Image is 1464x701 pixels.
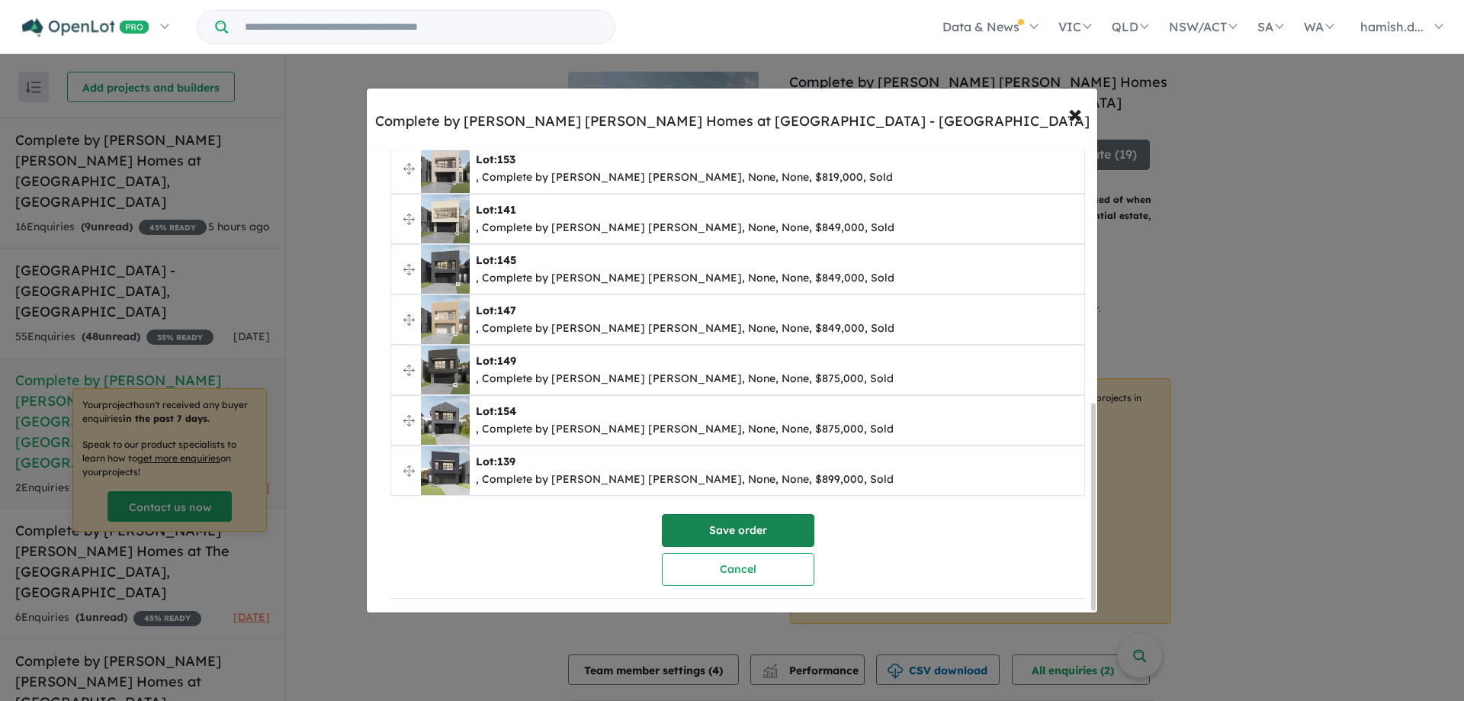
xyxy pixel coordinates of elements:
b: Lot: [476,203,516,217]
div: , Complete by [PERSON_NAME] [PERSON_NAME], None, None, $849,000, Sold [476,269,894,288]
img: drag.svg [403,365,415,376]
img: Complete%20by%20McDonald%20Jones%20Homes%20at%20Huntlee%20-%20North%20Rothbury%20-%20Lot%20149___... [421,346,470,394]
span: 147 [497,304,516,317]
button: Cancel [662,553,814,586]
img: Complete%20by%20McDonald%20Jones%20Homes%20at%20Huntlee%20-%20North%20Rothbury%20-%20Lot%20153___... [421,144,470,193]
img: drag.svg [403,465,415,477]
div: , Complete by [PERSON_NAME] [PERSON_NAME], None, None, $899,000, Sold [476,471,894,489]
img: Complete%20by%20McDonald%20Jones%20Homes%20at%20Huntlee%20-%20North%20Rothbury%20-%20Lot%20154___... [421,396,470,445]
div: , Complete by [PERSON_NAME] [PERSON_NAME], None, None, $875,000, Sold [476,370,894,388]
div: , Complete by [PERSON_NAME] [PERSON_NAME], None, None, $849,000, Sold [476,219,894,237]
span: 139 [497,455,515,468]
img: Complete%20by%20McDonald%20Jones%20Homes%20at%20Huntlee%20-%20North%20Rothbury%20-%20Lot%20141___... [421,195,470,243]
span: 149 [497,354,516,368]
b: Lot: [476,304,516,317]
div: , Complete by [PERSON_NAME] [PERSON_NAME], None, None, $849,000, Sold [476,320,894,338]
div: Complete by [PERSON_NAME] [PERSON_NAME] Homes at [GEOGRAPHIC_DATA] - [GEOGRAPHIC_DATA] [375,111,1090,131]
img: drag.svg [403,415,415,426]
span: 141 [497,203,516,217]
b: Lot: [476,153,515,166]
img: Complete%20by%20McDonald%20Jones%20Homes%20at%20Huntlee%20-%20North%20Rothbury%20-%20Lot%20145___... [421,245,470,294]
b: Lot: [476,354,516,368]
b: Lot: [476,455,515,468]
span: 153 [497,153,515,166]
span: × [1068,97,1082,130]
img: drag.svg [403,214,415,225]
button: Save order [662,514,814,547]
span: 145 [497,253,516,267]
b: Lot: [476,404,516,418]
div: , Complete by [PERSON_NAME] [PERSON_NAME], None, None, $875,000, Sold [476,420,894,439]
img: drag.svg [403,314,415,326]
img: drag.svg [403,163,415,175]
img: Complete%20by%20McDonald%20Jones%20Homes%20at%20Huntlee%20-%20North%20Rothbury%20-%20Lot%20147___... [421,295,470,344]
span: hamish.d... [1360,19,1424,34]
span: 154 [497,404,516,418]
div: , Complete by [PERSON_NAME] [PERSON_NAME], None, None, $819,000, Sold [476,169,893,187]
img: drag.svg [403,264,415,275]
input: Try estate name, suburb, builder or developer [231,11,612,43]
img: Openlot PRO Logo White [22,18,149,37]
img: Complete%20by%20McDonald%20Jones%20Homes%20at%20Huntlee%20-%20North%20Rothbury%20-%20Lot%20139___... [421,446,470,495]
b: Lot: [476,253,516,267]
